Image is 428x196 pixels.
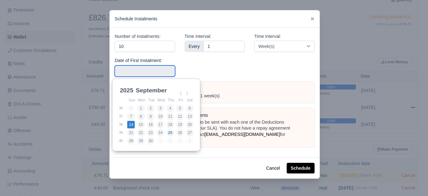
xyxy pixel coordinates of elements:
[127,137,135,145] button: 28
[262,163,284,173] button: Cancel
[177,90,185,97] button: Previous Month
[137,105,145,112] button: 1
[176,105,184,112] button: 5
[115,57,162,64] label: Date of First Instalment:
[137,129,145,137] button: 22
[130,113,308,118] h6: Stay compliant with Repay Agreements
[148,98,154,102] abbr: Tuesday
[254,33,281,40] label: Time Interval:
[157,129,164,137] button: 24
[157,98,165,102] abbr: Wednesday
[179,98,183,102] abbr: Friday
[119,86,135,95] div: 2025
[119,137,127,145] td: 40
[119,129,127,137] td: 39
[115,65,175,77] input: Use the arrow keys to pick a date
[186,105,194,112] button: 6
[147,113,154,120] button: 9
[147,121,154,128] button: 16
[134,86,168,95] div: September
[128,98,135,102] abbr: Sunday
[110,10,320,28] div: Schedule Instalments
[147,137,154,145] button: 30
[130,119,308,144] div: Amazon requires to be sent with each one of the Deductions (even you have it specified within you...
[157,113,164,120] button: 10
[130,86,308,92] h6: Payment Plan
[186,113,194,120] button: 13
[157,105,164,112] button: 3
[137,113,145,120] button: 8
[176,121,184,128] button: 19
[127,121,135,128] button: 14
[130,93,308,99] div: Deduct from the driver every 1 week(s)
[166,121,174,128] button: 18
[176,129,184,137] button: 26
[166,129,174,137] button: 25
[287,163,315,173] button: Schedule
[166,113,174,120] button: 11
[127,129,135,137] button: 21
[115,33,160,40] label: Number of instalments:
[157,121,164,128] button: 17
[205,132,280,137] a: [EMAIL_ADDRESS][DOMAIN_NAME]
[397,166,428,196] iframe: Chat Widget
[185,41,204,52] div: Every
[187,98,193,102] abbr: Saturday
[137,121,145,128] button: 15
[137,137,145,145] button: 29
[119,112,127,121] td: 37
[186,121,194,128] button: 20
[138,98,145,102] abbr: Monday
[119,104,127,112] td: 36
[147,105,154,112] button: 2
[186,129,194,137] button: 27
[119,121,127,129] td: 38
[185,33,211,40] label: Time Interval:
[166,105,174,112] button: 4
[168,98,174,102] abbr: Thursday
[183,90,191,97] button: Next Month
[127,113,135,120] button: 7
[147,129,154,137] button: 23
[176,113,184,120] button: 12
